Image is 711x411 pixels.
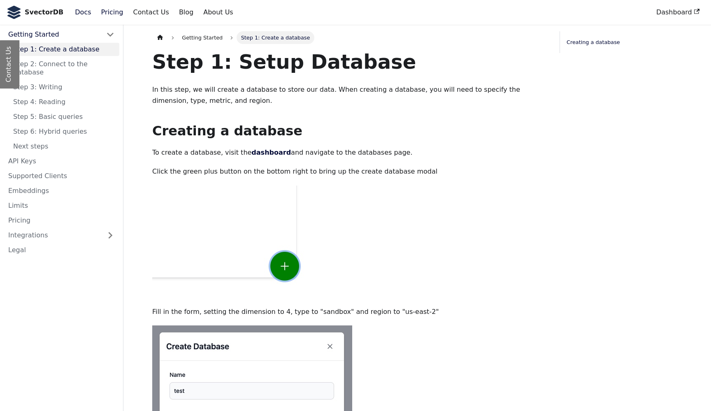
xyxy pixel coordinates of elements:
[70,5,96,19] a: Docs
[178,31,227,44] a: Getting Started
[8,125,119,138] a: Step 6: Hybrid queries
[128,5,174,19] a: Contact Us
[8,95,119,109] a: Step 4: Reading
[3,184,119,197] a: Embeddings
[8,58,119,79] a: Step 2: Connect to the database
[152,147,546,158] p: To create a database, visit the and navigate to the databases page.
[3,170,119,183] a: Supported Clients
[251,149,291,156] a: dashboard
[174,5,198,19] a: Blog
[152,49,546,74] h1: Step 1: Setup Database
[152,166,546,177] p: Click the green plus button on the bottom right to bring up the create database modal
[182,35,223,41] span: Getting Started
[152,307,546,317] p: Fill in the form, setting the dimension to 4, type to "sandbox" and region to "us-east-2"
[567,38,679,46] a: Creating a database
[152,186,314,295] img: Z
[152,31,168,44] a: Home page
[8,110,119,123] a: Step 5: Basic queries
[3,199,119,212] a: Limits
[198,5,238,19] a: About Us
[8,140,119,153] a: Next steps
[7,6,21,19] img: SvectorDB Logo
[3,229,119,242] a: Integrations
[152,123,546,139] h2: Creating a database
[96,5,128,19] a: Pricing
[3,155,119,168] a: API Keys
[3,244,119,257] a: Legal
[8,43,119,56] a: Step 1: Create a database
[25,7,63,18] b: SvectorDB
[7,6,63,19] a: SvectorDB LogoSvectorDB
[651,5,704,19] a: Dashboard
[152,31,546,44] nav: Breadcrumbs
[101,28,119,41] button: Collapse sidebar category 'Getting Started'
[3,214,119,227] a: Pricing
[8,81,119,94] a: Step 3: Writing
[3,28,101,41] a: Getting Started
[237,31,314,44] span: Step 1: Create a database
[152,84,546,106] p: In this step, we will create a database to store our data. When creating a database, you will nee...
